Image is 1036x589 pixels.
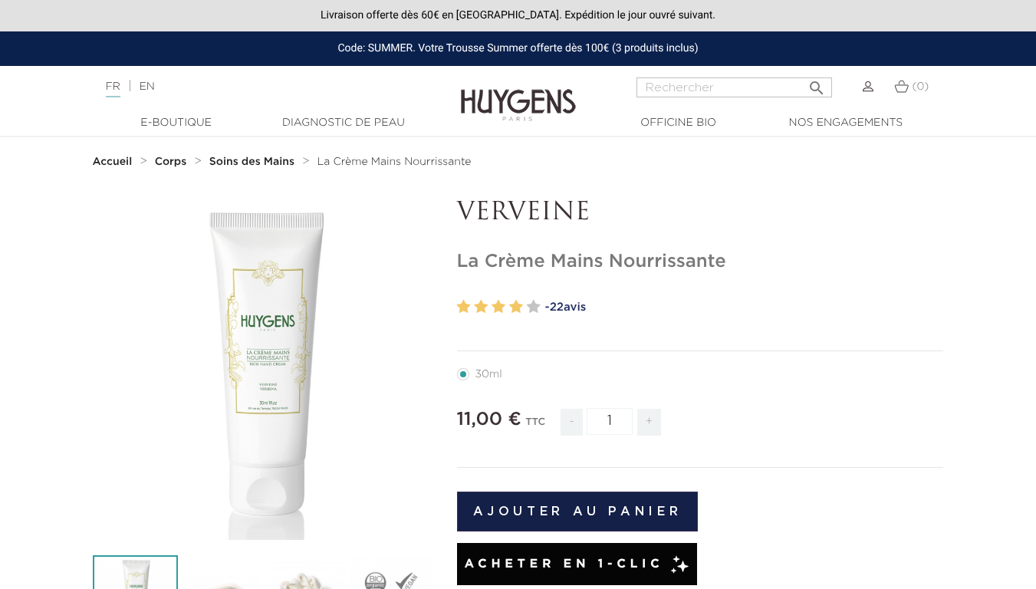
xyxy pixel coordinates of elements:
a: Corps [155,156,190,168]
label: 1 [457,296,471,318]
a: Diagnostic de peau [267,115,420,131]
strong: Corps [155,156,187,167]
a: FR [106,81,120,97]
label: 3 [492,296,505,318]
a: Nos engagements [769,115,923,131]
label: 4 [509,296,523,318]
strong: Soins des Mains [209,156,294,167]
strong: Accueil [93,156,133,167]
input: Rechercher [636,77,832,97]
span: + [637,409,662,436]
button:  [803,73,830,94]
a: -22avis [545,296,944,319]
h1: La Crème Mains Nourrissante [457,251,944,273]
img: Huygens [461,64,576,123]
label: 2 [474,296,488,318]
button: Ajouter au panier [457,492,699,531]
p: VERVEINE [457,199,944,228]
label: 5 [527,296,541,318]
i:  [807,74,826,93]
span: 11,00 € [457,410,521,429]
label: 30ml [457,368,521,380]
a: La Crème Mains Nourrissante [317,156,471,168]
span: (0) [912,81,929,92]
a: EN [139,81,154,92]
a: Soins des Mains [209,156,298,168]
a: Officine Bio [602,115,755,131]
a: Accueil [93,156,136,168]
span: 22 [550,301,564,313]
div: | [98,77,420,96]
span: La Crème Mains Nourrissante [317,156,471,167]
input: Quantité [587,408,633,435]
span: - [561,409,582,436]
div: TTC [525,406,545,447]
a: E-Boutique [100,115,253,131]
